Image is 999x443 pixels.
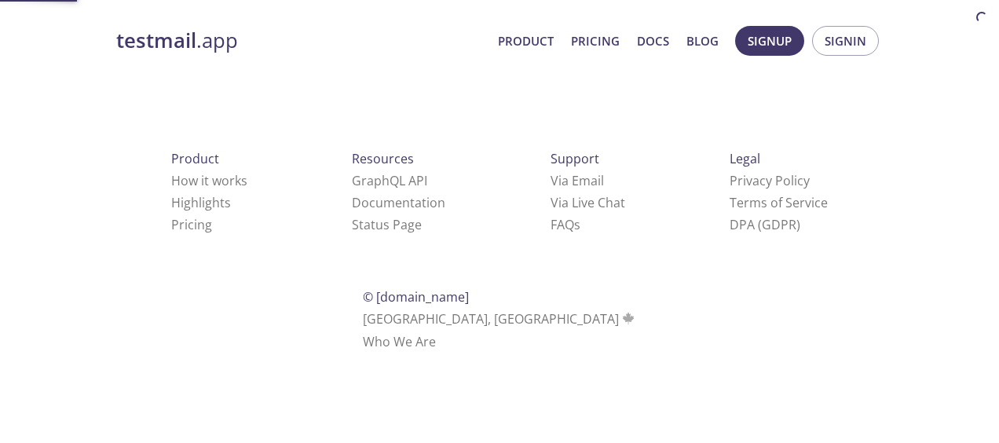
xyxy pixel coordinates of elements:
span: Signin [825,31,866,51]
a: Docs [637,31,669,51]
a: testmail.app [116,27,485,54]
button: Signin [812,26,879,56]
a: Via Live Chat [551,194,625,211]
a: GraphQL API [352,172,427,189]
strong: testmail [116,27,196,54]
a: DPA (GDPR) [730,216,800,233]
button: Signup [735,26,804,56]
a: Privacy Policy [730,172,810,189]
a: Documentation [352,194,445,211]
a: Blog [686,31,719,51]
a: Terms of Service [730,194,828,211]
span: Resources [352,150,414,167]
span: Product [171,150,219,167]
a: Status Page [352,216,422,233]
a: Via Email [551,172,604,189]
a: How it works [171,172,247,189]
span: [GEOGRAPHIC_DATA], [GEOGRAPHIC_DATA] [363,310,637,328]
a: Product [498,31,554,51]
a: Pricing [171,216,212,233]
span: Support [551,150,599,167]
a: Who We Are [363,333,436,350]
span: © [DOMAIN_NAME] [363,288,469,306]
span: Signup [748,31,792,51]
span: Legal [730,150,760,167]
span: s [574,216,580,233]
a: FAQ [551,216,580,233]
a: Highlights [171,194,231,211]
a: Pricing [571,31,620,51]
